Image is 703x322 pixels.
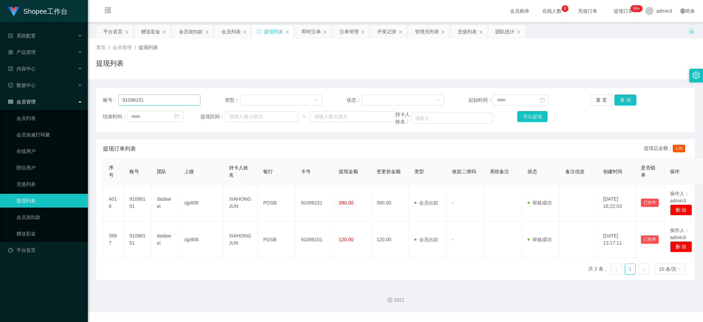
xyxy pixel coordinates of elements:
[256,29,261,34] i: 图标: sync
[103,145,136,153] span: 提现订单列表
[598,221,635,258] td: [DATE] 13:17:11
[296,185,333,221] td: 91098151
[16,128,82,142] a: 会员加减打码量
[125,30,129,34] i: 图标: close
[8,99,13,104] i: 图标: table
[129,169,139,174] span: 账号
[625,264,635,274] a: 1
[588,264,608,275] li: 共 2 条，
[339,169,358,174] span: 提现金额
[8,99,36,104] span: 会员管理
[16,194,82,208] a: 提现列表
[452,200,454,206] span: -
[575,9,601,13] span: 充值订单
[8,83,13,88] i: 图标: check-circle-o
[16,111,82,125] a: 会员列表
[225,97,240,104] span: 类型：
[229,165,248,178] span: 持卡人姓名
[590,95,612,106] button: 重 置
[118,95,200,106] input: 请输入
[371,221,409,258] td: 120.00
[689,28,695,34] i: 图标: unlock
[135,45,136,50] span: /
[258,185,296,221] td: POSB
[528,200,552,206] span: 审核成功
[540,98,545,102] i: 图标: calendar
[399,30,403,34] i: 图标: close
[302,25,321,38] div: 即时注单
[103,25,123,38] div: 平台首页
[298,113,310,120] span: ~
[8,82,36,88] span: 数据中心
[614,267,619,271] i: 图标: left
[8,49,36,55] span: 产品管理
[517,30,521,34] i: 图标: close
[436,98,440,103] i: 图标: down
[614,95,636,106] button: 查 询
[310,111,395,122] input: 请输入最大值为
[630,5,643,12] sup: 260
[103,113,127,120] span: 结束时间：
[323,30,327,34] i: 图标: close
[670,227,689,240] span: 操作人：admin3
[8,50,13,55] i: 图标: appstore-o
[103,185,124,221] td: 4018
[285,30,289,34] i: 图标: close
[157,169,166,174] span: 团队
[415,25,439,38] div: 管理员列表
[263,169,273,174] span: 银行
[221,25,241,38] div: 会员列表
[296,221,333,258] td: 91098151
[564,5,566,12] p: 6
[659,264,677,274] div: 10 条/页
[16,161,82,175] a: 陪玩用户
[377,25,396,38] div: 开奖记录
[225,111,298,122] input: 请输入最小值为
[339,25,359,38] div: 注单管理
[243,30,247,34] i: 图标: close
[611,264,622,275] li: 上一页
[8,33,36,38] span: 系统配置
[469,97,493,104] span: 起始时间：
[339,200,354,206] span: 390.00
[109,165,114,178] span: 序号
[528,237,552,242] span: 审核成功
[141,25,160,38] div: 赠送彩金
[414,237,438,242] span: 会员出款
[479,30,483,34] i: 图标: close
[8,8,68,14] a: Shopee工作台
[565,169,585,174] span: 备注信息
[625,264,636,275] li: 1
[16,227,82,241] a: 赠送彩金
[8,66,36,71] span: 内容中心
[108,45,110,50] span: /
[641,235,659,244] button: 已锁单
[452,237,454,242] span: -
[414,200,438,206] span: 会员出款
[314,98,318,103] i: 图标: down
[8,243,82,257] a: 图标: dashboard平台首页
[151,185,179,221] td: dadawei
[96,0,119,22] i: 图标: menu-fold
[174,114,179,119] i: 图标: calendar
[638,264,649,275] li: 下一页
[223,221,258,258] td: XIAHONGJUN
[490,169,509,174] span: 系统备注
[16,144,82,158] a: 在线用户
[411,113,493,124] input: 请输入
[8,66,13,71] i: 图标: profile
[179,25,203,38] div: 会员加扣款
[96,58,124,68] h1: 提现列表
[641,199,659,207] button: 已锁单
[670,191,689,203] span: 操作人：admin3
[16,210,82,224] a: 会员加扣款
[458,25,477,38] div: 充值列表
[562,5,568,12] sup: 6
[258,221,296,258] td: POSB
[301,169,311,174] span: 卡号
[184,169,194,174] span: 上级
[93,297,698,304] div: 2021
[339,237,354,242] span: 120.00
[641,165,655,178] span: 是否锁单
[598,185,635,221] td: [DATE] 16:22:03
